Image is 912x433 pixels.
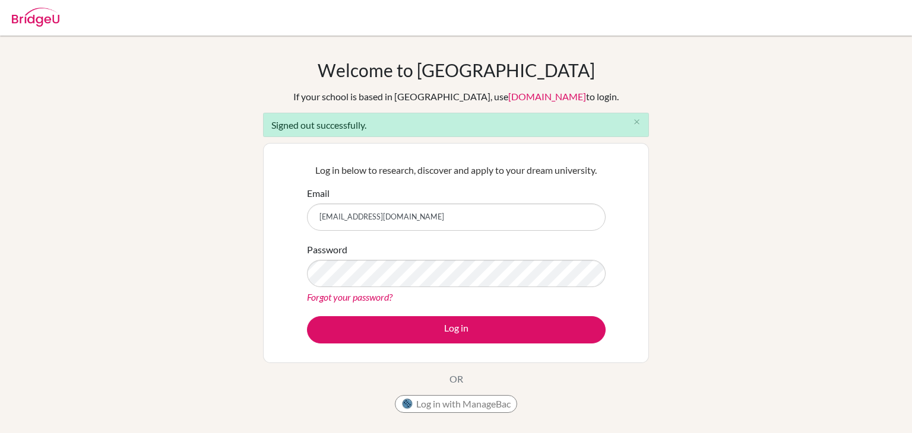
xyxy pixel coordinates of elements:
button: Close [625,113,648,131]
button: Log in [307,316,606,343]
div: If your school is based in [GEOGRAPHIC_DATA], use to login. [293,90,619,104]
p: OR [449,372,463,386]
button: Log in with ManageBac [395,395,517,413]
img: Bridge-U [12,8,59,27]
i: close [632,117,641,126]
label: Password [307,243,347,257]
a: [DOMAIN_NAME] [508,91,586,102]
label: Email [307,186,330,200]
h1: Welcome to [GEOGRAPHIC_DATA] [318,59,595,81]
div: Signed out successfully. [263,113,649,137]
a: Forgot your password? [307,291,392,303]
p: Log in below to research, discover and apply to your dream university. [307,163,606,177]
